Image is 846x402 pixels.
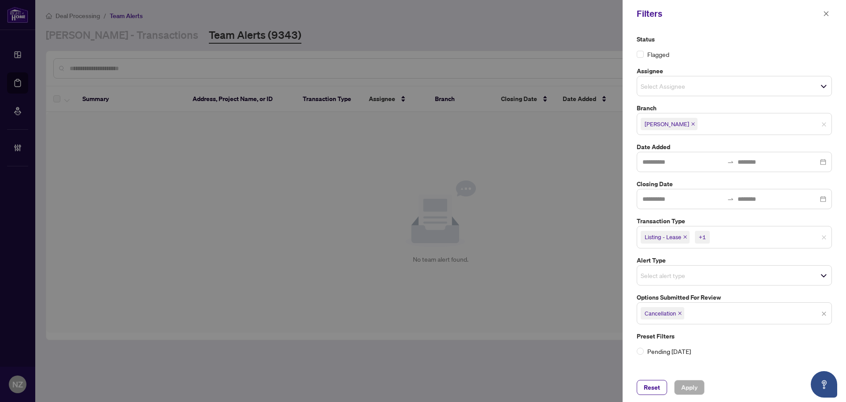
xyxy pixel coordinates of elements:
span: close [691,122,695,126]
span: to [727,158,734,165]
span: close [823,11,829,17]
label: Preset Filters [637,331,832,341]
span: Vaughan [641,118,698,130]
button: Reset [637,380,667,395]
span: close [821,122,827,127]
span: swap-right [727,158,734,165]
span: Pending [DATE] [644,346,694,356]
label: Closing Date [637,179,832,189]
label: Status [637,34,832,44]
button: Apply [674,380,705,395]
label: Transaction Type [637,216,832,226]
span: swap-right [727,195,734,203]
span: Listing - Lease [645,233,681,241]
span: close [821,311,827,316]
label: Options Submitted for Review [637,293,832,302]
span: Flagged [647,49,669,59]
label: Date Added [637,142,832,152]
button: Open asap [811,371,837,398]
label: Branch [637,103,832,113]
span: to [727,195,734,203]
span: close [821,235,827,240]
span: close [678,311,682,316]
span: [PERSON_NAME] [645,120,689,128]
div: Filters [637,7,820,20]
span: Cancellation [645,309,676,318]
div: +1 [699,233,706,241]
span: Reset [644,380,660,394]
span: Listing - Lease [641,231,690,243]
label: Alert Type [637,255,832,265]
span: close [683,235,687,239]
span: Cancellation [641,307,684,319]
label: Assignee [637,66,832,76]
